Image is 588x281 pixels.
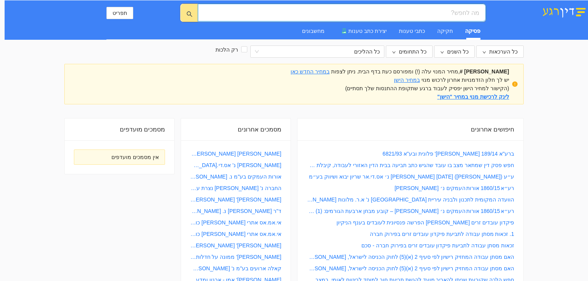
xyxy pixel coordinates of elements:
a: במחיר החדש כאן [291,68,330,75]
a: [PERSON_NAME]' ממונה על חדלות [GEOGRAPHIC_DATA] – [GEOGRAPHIC_DATA] [PERSON_NAME]' [190,253,281,261]
span: תפריט [113,9,127,17]
div: חיפושים אחרונים [307,119,514,140]
a: לינק לרכישת מנוי במחיר "הישן" [437,94,509,100]
img: דין רגע [540,5,588,18]
span: exclamation-circle [512,81,518,87]
a: האם מסתן עבודה המחזיק רישיון לפי סעיף 2 (א)(5) לחוק הכניסה לישראל, [PERSON_NAME] לתבוע את הפיקדון... [307,253,514,261]
a: [PERSON_NAME] [PERSON_NAME]' נ' לידו כנרת בע"מ [PERSON_NAME]' [190,149,281,158]
a: רע״א 1860/15 אורות העמקים נ׳ [PERSON_NAME] – קובע מבחן ארבעת הגורמים: (1) אי ידיעה, (2) שלב ההליך... [307,207,514,215]
a: ברע"א 189/14 [PERSON_NAME]' פלונית ובע"א 6821/93 [382,149,514,158]
span: כל הערכאות [489,47,518,56]
button: תפריט [106,7,133,19]
div: מחשבונים [302,27,325,35]
div: כתבי טענות [399,27,425,35]
a: ד"ר [PERSON_NAME] נ. [PERSON_NAME] [190,207,281,215]
a: ע״ע ([PERSON_NAME]) [DATE] [PERSON_NAME] נ׳ אס.די.אר שריון יבוא ושיווק בע״מ [309,172,514,181]
button: כל השניםdown [434,45,475,58]
input: מה לחפש? [211,8,479,18]
strong: [PERSON_NAME] # [460,68,509,75]
button: כל התחומיםdown [386,45,433,58]
a: 1. זכאות מסתן עבודה לתביעת פיקדון עובדים זרים בפירוק חברה [370,230,514,238]
div: חקיקה [437,27,453,35]
span: רק הלכות [212,45,241,54]
span: , מחיר המנוי עלה (!) ומפורסם כעת בדף הבית. ניתן לצפות יש לך חלון הזדמנויות אחרון לרכוש מנוי (הקיש... [291,68,509,100]
span: כל התחומים [399,47,426,56]
a: פיקדון עובדים זרים [PERSON_NAME] הפרשה פנסיונית לעובדים בענף הניקיון [336,218,514,227]
div: פסיקה [465,27,480,35]
a: חפש פסק דין שמתאר מצב בו עובד שהגיש כתב תביעה בבית הדין האזורי לעבודה, קיבלת עתה תביעה שכנגד על ס... [307,161,514,169]
span: experiment [341,28,347,34]
a: [PERSON_NAME]' [PERSON_NAME] אחזקות ונקיון (2000) בע"מ [190,241,281,250]
span: down [482,50,486,54]
a: קאלה ארועים בע"מ נ' [PERSON_NAME]' [190,264,281,273]
button: search [181,4,198,22]
a: אי.אמ.אס אתרי [PERSON_NAME] כוח [PERSON_NAME] בע"מ [PERSON_NAME]' נ' רשות האוכלוסין וההגירה –לשכה... [190,230,281,238]
a: אורות העמקים בע"מ נ. [PERSON_NAME] [190,172,281,181]
a: במחיר הישן [394,77,420,83]
a: הוועדה המקומית לתכנון ולבניה עיריית [GEOGRAPHIC_DATA] נ' א.ר. מלונות [PERSON_NAME] (בפירוק), [DAT... [307,195,514,204]
span: כל השנים [447,47,469,56]
div: מסמכים אחרונים [190,119,281,140]
a: אי.אמ.אס אתרי [PERSON_NAME] כוח [PERSON_NAME] בע"מ [PERSON_NAME]' נ' רשות האוכלוסין וההגירה –לשכה... [190,218,281,227]
a: החברה נ' [PERSON_NAME] נצרת עילית (1977) בע"מ [PERSON_NAME]' [190,184,281,192]
span: down [392,50,396,54]
span: יצירת כתב טענות [348,28,387,34]
button: כל הערכאותdown [476,45,524,58]
div: מסמכים מועדפים [74,119,165,140]
a: [PERSON_NAME] נ' אס.די.[GEOGRAPHIC_DATA]. שריון יבוא ושיווק בע"מ [PERSON_NAME]' [190,161,281,169]
span: down [440,50,444,54]
div: אין מסמכים מועדפים [80,153,159,161]
span: search [186,11,193,17]
a: [PERSON_NAME]' [PERSON_NAME] הבוקרים הנועזים בע"מ [PERSON_NAME]' [190,195,281,204]
a: האם מסתן עבודה המחזיק רישיון לפי סעיף 2 (א)(5) לחוק הכניסה לישראל, [PERSON_NAME] לתבוע את הפיקדון... [307,264,514,273]
a: רע״א 1860/15 אורות העמקים נ׳ [PERSON_NAME] [395,184,514,192]
a: זכאות מסתן עבודה לתביעת פיקדון עובדים זרים בפירוק חברה - סכם [361,241,514,250]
